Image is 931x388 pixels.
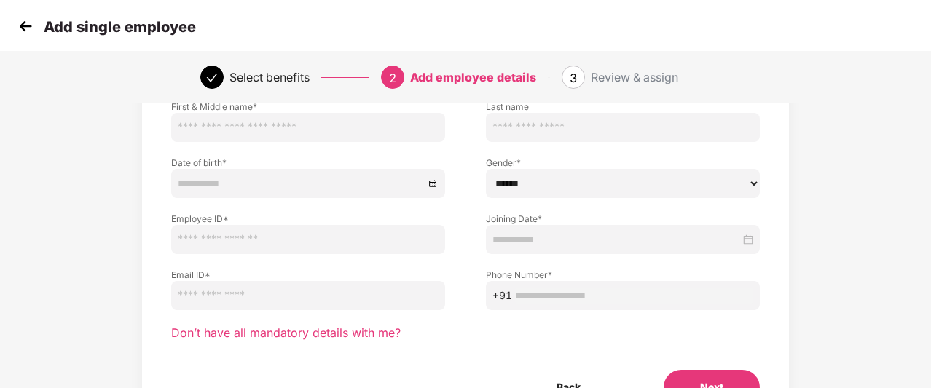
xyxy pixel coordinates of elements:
div: Select benefits [229,66,310,89]
span: check [206,72,218,84]
span: 2 [389,71,396,85]
div: Add employee details [410,66,536,89]
label: Employee ID [171,213,445,225]
label: Last name [486,100,760,113]
img: svg+xml;base64,PHN2ZyB4bWxucz0iaHR0cDovL3d3dy53My5vcmcvMjAwMC9zdmciIHdpZHRoPSIzMCIgaGVpZ2h0PSIzMC... [15,15,36,37]
label: Joining Date [486,213,760,225]
span: +91 [492,288,512,304]
label: Phone Number [486,269,760,281]
label: Email ID [171,269,445,281]
p: Add single employee [44,18,196,36]
label: Gender [486,157,760,169]
span: 3 [570,71,577,85]
div: Review & assign [591,66,678,89]
label: Date of birth [171,157,445,169]
span: Don’t have all mandatory details with me? [171,325,401,341]
label: First & Middle name [171,100,445,113]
